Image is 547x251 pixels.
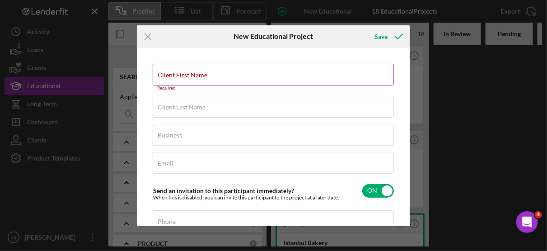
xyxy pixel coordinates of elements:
label: Business [158,132,182,139]
button: Save [365,28,410,46]
span: 4 [535,211,542,218]
iframe: Intercom live chat [516,211,538,233]
label: Client Last Name [158,104,206,111]
label: Client First Name [158,71,207,79]
div: Save [374,28,388,46]
label: Email [158,160,173,167]
div: Required [153,85,395,91]
h6: New Educational Project [234,32,313,40]
div: When this is disabled, you can invite this participant to the project at a later date. [153,194,340,201]
label: Phone [158,218,176,225]
label: Send an invitation to this participant immediately? [153,187,294,194]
